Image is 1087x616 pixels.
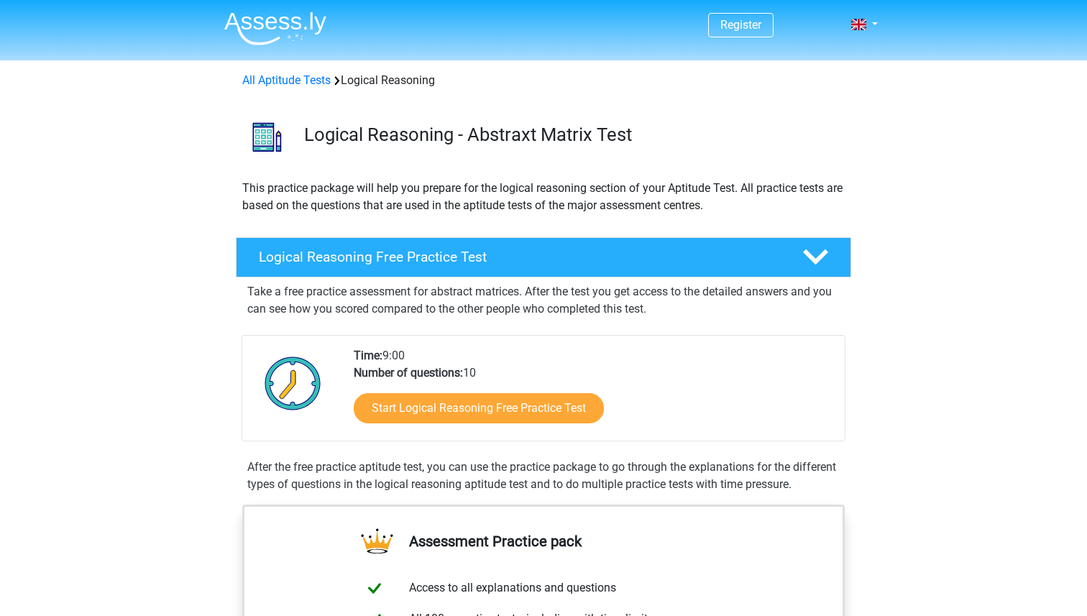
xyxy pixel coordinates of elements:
img: logical reasoning [237,106,298,167]
img: Assessly [224,12,326,45]
a: Start Logical Reasoning Free Practice Test [354,393,604,423]
b: Number of questions: [354,366,463,380]
a: Logical Reasoning Free Practice Test [230,237,857,277]
a: All Aptitude Tests [242,73,331,87]
div: Logical Reasoning [237,72,850,89]
h3: Logical Reasoning - Abstraxt Matrix Test [304,124,840,146]
a: Register [720,18,761,32]
b: Time: [354,349,382,362]
div: 9:00 10 [343,347,844,441]
h4: Logical Reasoning Free Practice Test [259,249,779,265]
div: After the free practice aptitude test, you can use the practice package to go through the explana... [242,459,845,493]
img: Clock [257,347,329,419]
p: Take a free practice assessment for abstract matrices. After the test you get access to the detai... [247,283,840,318]
p: This practice package will help you prepare for the logical reasoning section of your Aptitude Te... [242,180,845,214]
